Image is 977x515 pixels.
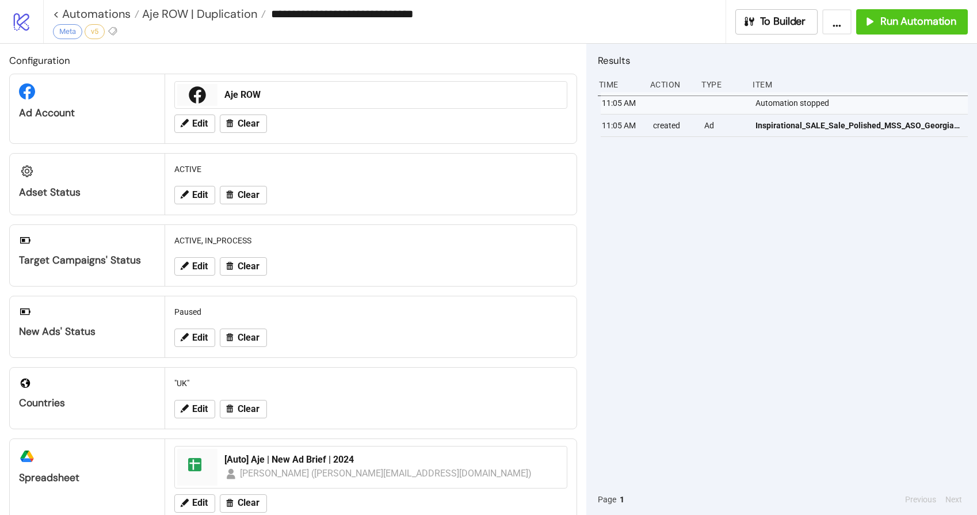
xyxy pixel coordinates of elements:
span: Edit [192,190,208,200]
div: [PERSON_NAME] ([PERSON_NAME][EMAIL_ADDRESS][DOMAIN_NAME]) [240,466,532,480]
button: Clear [220,494,267,513]
a: Inspirational_SALE_Sale_Polished_MSS_ASO_GeorgiaRafferty_Looks1_Carousel - Image_20250908_Automat... [755,115,963,136]
button: Next [942,493,965,506]
div: Time [598,74,641,96]
span: Edit [192,333,208,343]
button: Edit [174,257,215,276]
button: 1 [616,493,628,506]
div: Adset Status [19,186,155,199]
span: Edit [192,119,208,129]
div: "UK" [170,372,572,394]
span: Inspirational_SALE_Sale_Polished_MSS_ASO_GeorgiaRafferty_Looks1_Carousel - Image_20250908_Automat... [755,119,963,132]
span: To Builder [760,15,806,28]
button: To Builder [735,9,818,35]
button: Edit [174,494,215,513]
button: Edit [174,186,215,204]
div: Paused [170,301,572,323]
div: 11:05 AM [601,115,644,136]
div: Automation stopped [754,92,971,114]
span: Aje ROW | Duplication [139,6,257,21]
div: Target Campaigns' Status [19,254,155,267]
div: Countries [19,396,155,410]
span: Edit [192,404,208,414]
h2: Configuration [9,53,577,68]
div: Type [700,74,743,96]
div: Action [649,74,692,96]
div: ACTIVE [170,158,572,180]
div: Item [751,74,968,96]
button: Edit [174,115,215,133]
button: ... [822,9,852,35]
div: Ad [703,115,746,136]
button: Edit [174,329,215,347]
div: Ad Account [19,106,155,120]
span: Edit [192,261,208,272]
button: Previous [902,493,940,506]
button: Edit [174,400,215,418]
span: Edit [192,498,208,508]
div: New Ads' Status [19,325,155,338]
button: Clear [220,329,267,347]
div: [Auto] Aje | New Ad Brief | 2024 [224,453,560,466]
div: Meta [53,24,82,39]
span: Clear [238,261,259,272]
a: < Automations [53,8,139,20]
div: 11:05 AM [601,92,644,114]
button: Clear [220,257,267,276]
div: Aje ROW [224,89,560,101]
button: Clear [220,186,267,204]
a: Aje ROW | Duplication [139,8,266,20]
span: Run Automation [880,15,956,28]
div: created [652,115,695,136]
button: Clear [220,115,267,133]
span: Clear [238,404,259,414]
span: Clear [238,333,259,343]
div: v5 [85,24,105,39]
span: Page [598,493,616,506]
h2: Results [598,53,968,68]
span: Clear [238,190,259,200]
button: Clear [220,400,267,418]
span: Clear [238,498,259,508]
span: Clear [238,119,259,129]
div: Spreadsheet [19,471,155,485]
button: Run Automation [856,9,968,35]
div: ACTIVE, IN_PROCESS [170,230,572,251]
